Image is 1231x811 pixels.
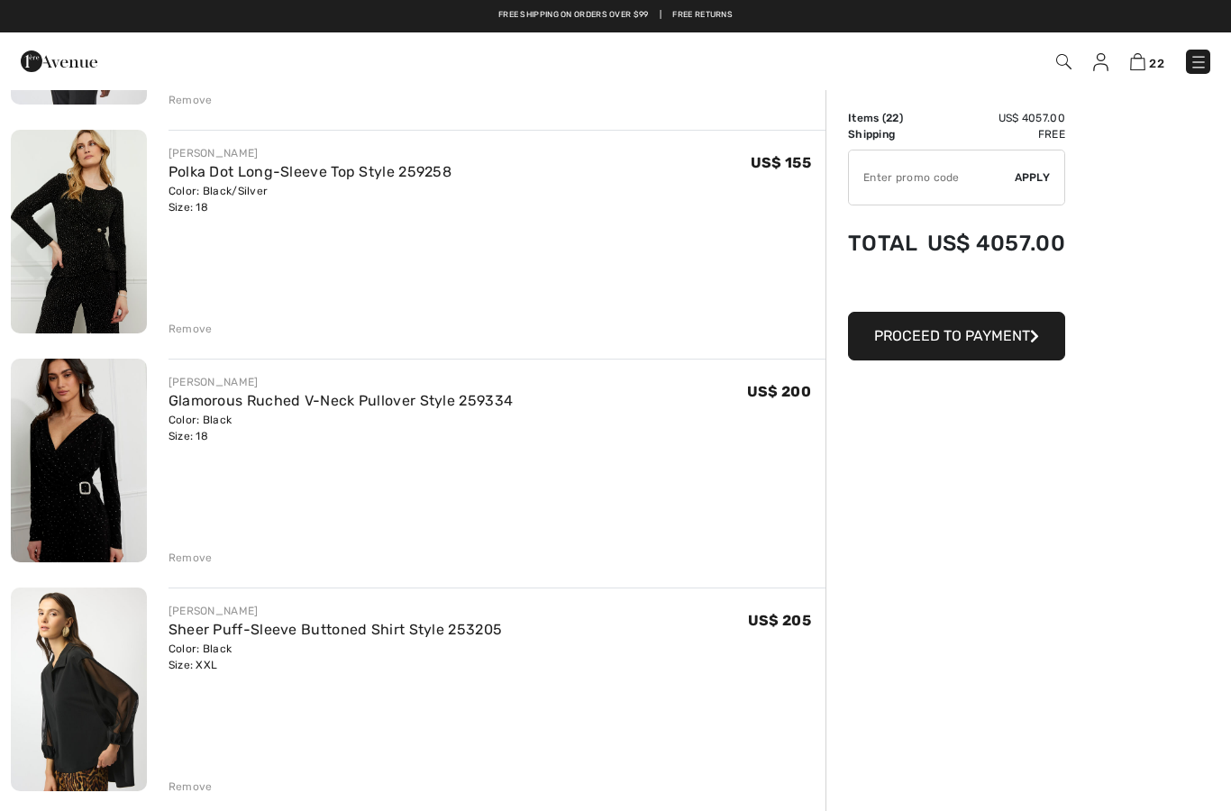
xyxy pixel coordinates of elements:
div: Remove [169,779,213,795]
td: US$ 4057.00 [921,110,1065,126]
span: Apply [1015,169,1051,186]
button: Proceed to Payment [848,312,1065,360]
img: Glamorous Ruched V-Neck Pullover Style 259334 [11,359,147,562]
input: Promo code [849,150,1015,205]
a: Polka Dot Long-Sleeve Top Style 259258 [169,163,451,180]
a: Free shipping on orders over $99 [498,9,649,22]
div: Remove [169,321,213,337]
span: US$ 155 [751,154,811,171]
a: 22 [1130,50,1164,72]
img: Search [1056,54,1071,69]
span: | [660,9,661,22]
div: [PERSON_NAME] [169,603,503,619]
div: Color: Black Size: XXL [169,641,503,673]
a: Glamorous Ruched V-Neck Pullover Style 259334 [169,392,514,409]
div: Color: Black Size: 18 [169,412,514,444]
span: 22 [886,112,899,124]
div: [PERSON_NAME] [169,374,514,390]
img: Polka Dot Long-Sleeve Top Style 259258 [11,130,147,333]
span: US$ 200 [747,383,811,400]
td: US$ 4057.00 [921,213,1065,274]
a: Sheer Puff-Sleeve Buttoned Shirt Style 253205 [169,621,503,638]
td: Items ( ) [848,110,921,126]
iframe: PayPal-paypal [848,274,1065,305]
img: My Info [1093,53,1108,71]
span: 22 [1149,57,1164,70]
div: Remove [169,92,213,108]
div: [PERSON_NAME] [169,145,451,161]
img: Sheer Puff-Sleeve Buttoned Shirt Style 253205 [11,588,147,791]
span: US$ 205 [748,612,811,629]
td: Total [848,213,921,274]
img: Shopping Bag [1130,53,1145,70]
a: Free Returns [672,9,733,22]
a: 1ère Avenue [21,51,97,68]
td: Free [921,126,1065,142]
img: Menu [1190,53,1208,71]
span: Proceed to Payment [874,327,1030,344]
div: Color: Black/Silver Size: 18 [169,183,451,215]
div: Remove [169,550,213,566]
td: Shipping [848,126,921,142]
img: 1ère Avenue [21,43,97,79]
